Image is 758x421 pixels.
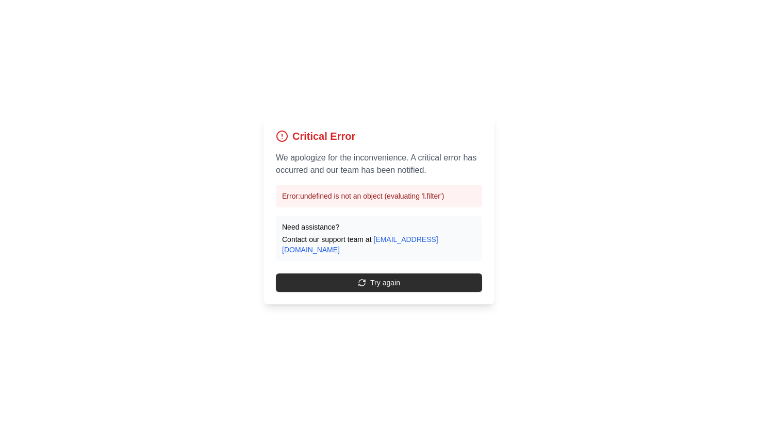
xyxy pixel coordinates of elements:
[282,234,476,255] p: Contact our support team at
[276,152,482,176] p: We apologize for the inconvenience. A critical error has occurred and our team has been notified.
[276,273,482,292] button: Try again
[292,129,355,143] h1: Critical Error
[282,191,476,201] p: Error: undefined is not an object (evaluating 'l.filter')
[282,222,476,232] p: Need assistance?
